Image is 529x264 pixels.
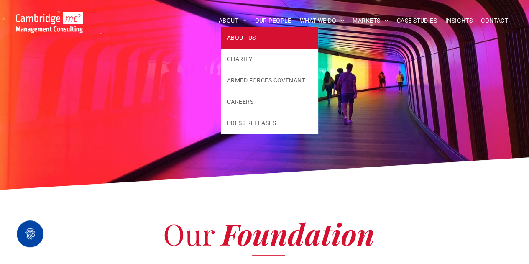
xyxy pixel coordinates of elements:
span: PRESS RELEASES [227,119,276,128]
img: Go to Homepage [16,12,83,33]
a: CHARITY [221,49,318,70]
a: MARKETS [348,14,392,27]
span: Our [163,214,215,253]
span: CAREERS [227,97,253,106]
a: CONTACT [477,14,512,27]
a: Your Business Transformed | Cambridge Management Consulting [16,13,83,22]
a: ABOUT US [221,27,318,49]
a: WHAT WE DO [296,14,349,27]
span: ABOUT US [227,33,256,42]
a: ABOUT [215,14,251,27]
a: OUR PEOPLE [250,14,295,27]
span: ARMED FORCES COVENANT [227,76,305,85]
a: CASE STUDIES [393,14,441,27]
a: PRESS RELEASES [221,113,318,134]
a: CAREERS [221,91,318,113]
a: INSIGHTS [441,14,477,27]
span: ABOUT [219,14,247,27]
a: ARMED FORCES COVENANT [221,70,318,91]
span: Foundation [222,214,374,253]
span: CHARITY [227,55,252,64]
